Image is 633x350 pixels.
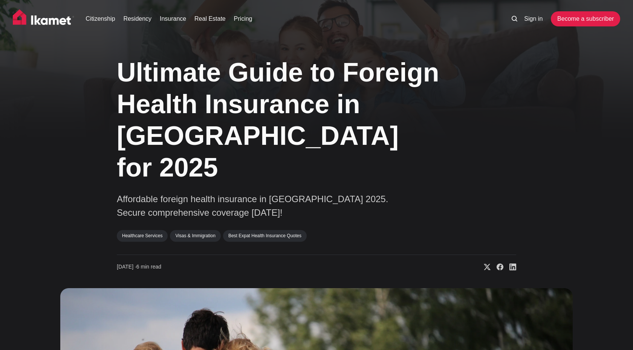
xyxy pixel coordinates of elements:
[478,263,491,271] a: Share on X
[194,14,226,23] a: Real Estate
[234,14,252,23] a: Pricing
[160,14,186,23] a: Insurance
[491,263,503,271] a: Share on Facebook
[13,9,75,28] img: Ikamet home
[524,14,543,23] a: Sign in
[117,192,418,220] p: Affordable foreign health insurance in [GEOGRAPHIC_DATA] 2025. Secure comprehensive coverage [DATE]!
[117,263,161,271] time: 6 min read
[503,263,516,271] a: Share on Linkedin
[117,230,168,241] a: Healthcare Services
[86,14,115,23] a: Citizenship
[123,14,151,23] a: Residency
[170,230,220,241] a: Visas & Immigration
[117,264,136,270] span: [DATE] ∙
[551,11,620,26] a: Become a subscriber
[117,57,441,183] h1: Ultimate Guide to Foreign Health Insurance in [GEOGRAPHIC_DATA] for 2025
[223,230,307,241] a: Best Expat Health Insurance Quotes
